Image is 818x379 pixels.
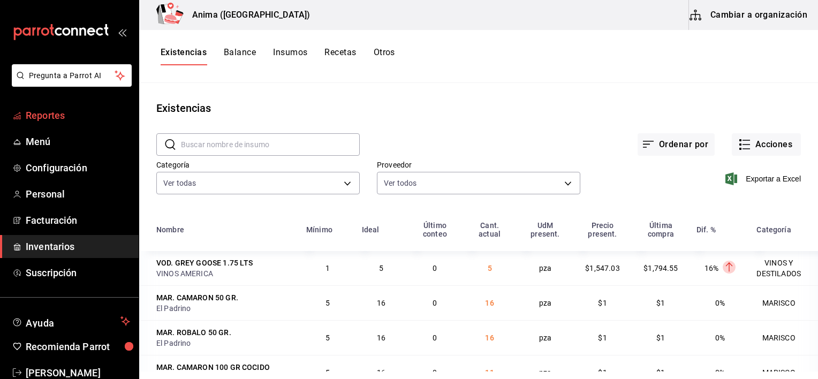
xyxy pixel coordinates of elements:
div: El Padrino [156,303,293,314]
span: 16 [485,299,494,307]
span: Recomienda Parrot [26,339,130,354]
div: Categoría [756,225,791,234]
span: $1 [598,333,607,342]
span: 0 [433,368,437,377]
button: Balance [224,47,256,65]
span: Menú [26,134,130,149]
span: 16 [377,368,385,377]
td: VINOS Y DESTILADOS [750,251,818,285]
div: Último conteo [414,221,456,238]
span: $1 [598,368,607,377]
td: pza [517,285,573,320]
td: pza [517,320,573,355]
div: VOD. GREY GOOSE 1.75 LTS [156,257,253,268]
span: 5 [325,299,330,307]
span: $1 [656,368,665,377]
span: 5 [325,333,330,342]
div: VINOS AMERICA [156,268,293,279]
div: Ideal [362,225,380,234]
span: Inventarios [26,239,130,254]
span: 0% [715,368,725,377]
span: $1,794.55 [643,264,678,272]
span: Reportes [26,108,130,123]
button: Ordenar por [638,133,715,156]
div: MAR. ROBALO 50 GR. [156,327,231,338]
span: 16 [377,299,385,307]
label: Proveedor [377,161,580,169]
div: Cant. actual [469,221,511,238]
span: 0 [433,264,437,272]
span: 0 [433,299,437,307]
button: Otros [374,47,395,65]
button: Insumos [273,47,307,65]
a: Pregunta a Parrot AI [7,78,132,89]
div: Existencias [156,100,211,116]
span: 11 [485,368,494,377]
h3: Anima ([GEOGRAPHIC_DATA]) [184,9,310,21]
span: Facturación [26,213,130,228]
span: Ayuda [26,315,116,328]
button: Existencias [161,47,207,65]
span: Ver todas [163,178,196,188]
td: MARISCO [750,320,818,355]
span: 0% [715,333,725,342]
span: 16% [705,264,718,272]
div: navigation tabs [161,47,395,65]
span: 5 [325,368,330,377]
div: Última compra [638,221,684,238]
button: open_drawer_menu [118,28,126,36]
div: MAR. CAMARON 100 GR COCIDO [156,362,270,373]
span: $1,547.03 [585,264,619,272]
span: 0 [433,333,437,342]
span: 1 [325,264,330,272]
span: 0% [715,299,725,307]
span: 5 [379,264,383,272]
td: MARISCO [750,285,818,320]
div: MAR. CAMARON 50 GR. [156,292,238,303]
span: Personal [26,187,130,201]
td: pza [517,251,573,285]
span: Configuración [26,161,130,175]
div: El Padrino [156,338,293,348]
div: Dif. % [696,225,716,234]
input: Buscar nombre de insumo [181,134,360,155]
div: Precio present. [580,221,625,238]
div: Mínimo [306,225,332,234]
span: Suscripción [26,266,130,280]
span: 16 [485,333,494,342]
span: Pregunta a Parrot AI [29,70,115,81]
span: $1 [598,299,607,307]
span: $1 [656,333,665,342]
span: 5 [488,264,492,272]
span: 16 [377,333,385,342]
div: UdM present. [524,221,567,238]
button: Acciones [732,133,801,156]
div: Nombre [156,225,184,234]
label: Categoría [156,161,360,169]
button: Exportar a Excel [728,172,801,185]
span: Ver todos [384,178,416,188]
button: Recetas [324,47,356,65]
button: Pregunta a Parrot AI [12,64,132,87]
span: $1 [656,299,665,307]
